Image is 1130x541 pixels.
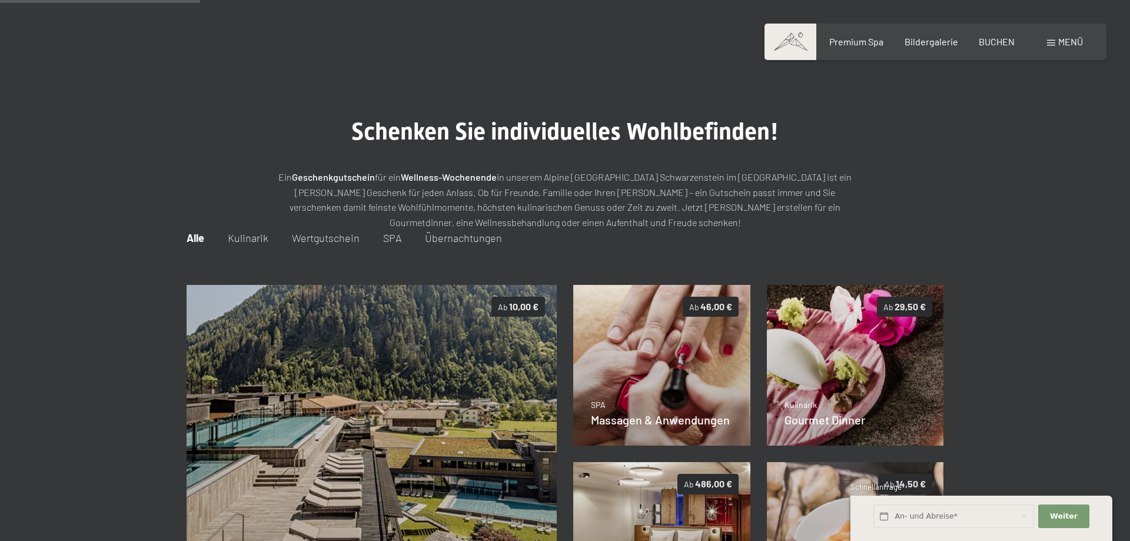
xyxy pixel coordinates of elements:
span: Weiter [1050,511,1078,522]
span: Schenken Sie individuelles Wohlbefinden! [351,118,779,145]
a: Bildergalerie [905,36,958,47]
p: Ein für ein in unserem Alpine [GEOGRAPHIC_DATA] Schwarzenstein im [GEOGRAPHIC_DATA] ist ein [PERS... [271,170,859,230]
a: Premium Spa [829,36,883,47]
span: Schnellanfrage [850,482,902,492]
strong: Geschenkgutschein [292,171,375,182]
button: Weiter [1038,505,1089,529]
span: Menü [1058,36,1083,47]
a: BUCHEN [979,36,1015,47]
strong: Wellness-Wochenende [401,171,497,182]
